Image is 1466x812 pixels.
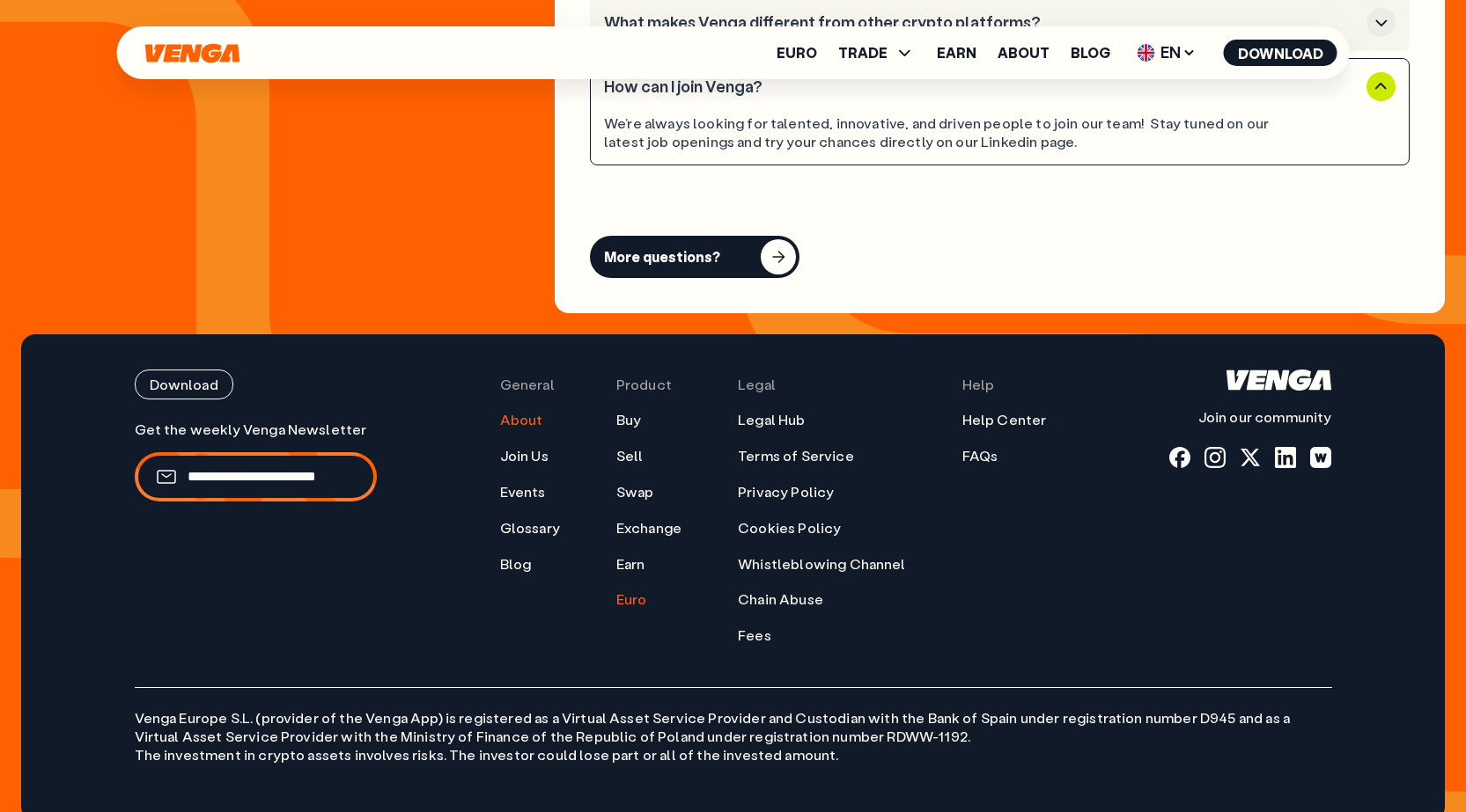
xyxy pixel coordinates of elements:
a: Swap [616,483,654,501]
a: Cookies Policy [738,519,841,538]
a: Glossary [500,519,560,538]
span: Product [616,376,672,394]
a: Privacy Policy [738,483,834,501]
span: Legal [738,376,776,394]
a: x [1240,447,1261,468]
a: Whistleblowing Channel [738,555,906,574]
button: How can I join Venga? [604,72,1396,101]
a: Fees [738,626,771,645]
a: linkedin [1275,447,1296,468]
a: Earn [937,46,976,60]
a: Buy [616,411,641,429]
button: Download [1224,40,1337,66]
a: About [998,46,1050,60]
a: Chain Abuse [738,590,823,609]
button: More questions? [590,236,799,278]
a: Download [135,369,377,399]
p: Venga Europe S.L. (provider of the Venga App) is registered as a Virtual Asset Service Provider a... [135,687,1332,764]
span: TRADE [838,46,888,60]
a: Sell [616,447,644,465]
span: General [500,376,555,394]
p: Join our community [1169,408,1331,427]
a: warpcast [1310,447,1331,468]
img: flag-uk [1138,44,1155,62]
a: Legal Hub [738,411,805,429]
a: Exchange [616,519,681,538]
span: EN [1131,39,1203,67]
p: Get the weekly Venga Newsletter [135,421,377,439]
div: We’re always looking for talented, innovative, and driven people to join our team! Stay tuned on ... [604,114,1296,151]
a: instagram [1204,447,1226,468]
h3: What makes Venga different from other crypto platforms? [604,13,1359,33]
a: Help Center [962,411,1047,429]
a: Events [500,483,546,501]
a: Blog [1071,46,1110,60]
a: About [500,411,543,429]
a: Earn [616,555,645,574]
svg: Home [1227,369,1331,391]
div: More questions? [604,248,720,266]
a: Blog [500,555,532,574]
a: Join Us [500,447,549,465]
a: Euro [777,46,817,60]
svg: Home [144,43,242,63]
button: Download [135,369,233,399]
a: Terms of Service [738,447,854,465]
a: Euro [616,590,647,609]
span: TRADE [838,42,916,63]
a: FAQs [962,447,998,465]
h3: How can I join Venga? [604,77,1359,97]
a: fb [1169,447,1190,468]
span: Help [962,376,995,394]
button: What makes Venga different from other crypto platforms? [604,8,1396,37]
